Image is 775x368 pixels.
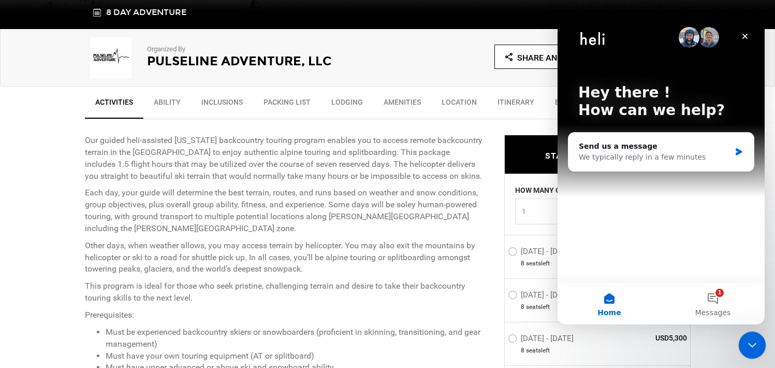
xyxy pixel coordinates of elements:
a: Inclusions [191,92,253,118]
span: 8 Day Adventure [106,7,186,19]
iframe: Intercom live chat [558,10,765,324]
p: Prerequisites: [85,309,489,321]
span: 8 [521,303,524,312]
a: Activities [85,92,143,119]
label: HOW MANY GUESTS ARE YOU BOOKING FOR [515,185,664,199]
a: BOOKING INFORMATION [545,92,648,118]
span: 1 [522,206,666,217]
span: Share and Earn [517,53,586,63]
label: [DATE] - [DATE] [508,334,576,347]
span: seat left [526,303,550,312]
span: s [538,347,541,356]
span: s [538,259,541,268]
span: STARTING AT: USD5,300 [545,151,650,161]
img: 2fc09df56263535bfffc428f72fcd4c8.png [85,37,137,79]
a: Packing List [253,92,321,118]
span: USD5,300 [612,333,688,344]
p: Each day, your guide will determine the best terrain, routes, and runs based on weather and snow ... [85,187,489,234]
iframe: Intercom live chat [739,332,766,359]
h2: Pulseline Adventure, LLC [147,54,359,68]
li: Must have your own touring equipment (AT or splitboard) [106,350,489,362]
label: [DATE] - [DATE] [508,290,576,303]
li: Must be experienced backcountry skiers or snowboarders (proficient in skinning, transitioning, an... [106,327,489,350]
span: 8 [521,347,524,356]
label: [DATE] - [DATE] [508,247,576,259]
p: Our guided heli-assisted [US_STATE] backcountry touring program enables you to access remote back... [85,135,489,182]
p: Organized By [147,45,359,54]
a: Location [431,92,487,118]
a: Itinerary [487,92,545,118]
a: Amenities [373,92,431,118]
p: This program is ideal for those who seek pristine, challenging terrain and desire to take their b... [85,280,489,304]
span: seat left [526,347,550,356]
span: s [538,303,541,312]
span: 8 [521,259,524,268]
p: Other days, when weather allows, you may access terrain by helicopter. You may also exit the moun... [85,240,489,276]
button: 1 [515,199,680,224]
a: Lodging [321,92,373,118]
span: seat left [526,259,550,268]
a: Ability [143,92,191,118]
